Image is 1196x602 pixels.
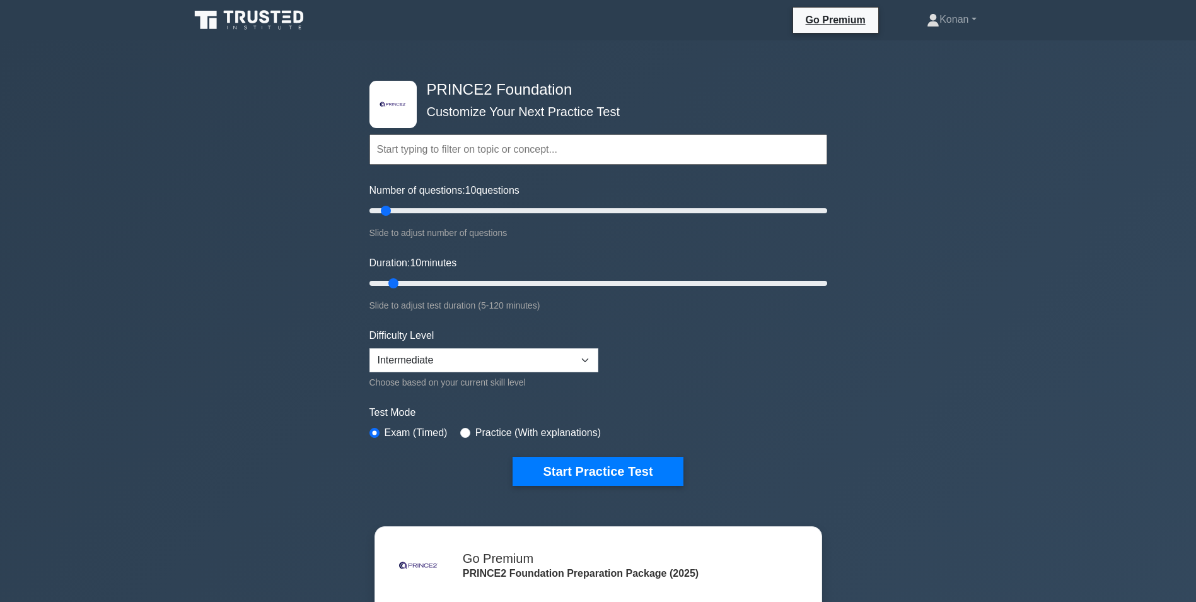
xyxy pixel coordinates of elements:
label: Difficulty Level [369,328,434,343]
div: Choose based on your current skill level [369,375,598,390]
span: 10 [465,185,477,196]
a: Go Premium [798,12,873,28]
h4: PRINCE2 Foundation [422,81,765,99]
div: Slide to adjust number of questions [369,225,827,240]
label: Number of questions: questions [369,183,520,198]
label: Practice (With explanations) [475,425,601,440]
input: Start typing to filter on topic or concept... [369,134,827,165]
a: Konan [897,7,1006,32]
button: Start Practice Test [513,457,683,486]
span: 10 [410,257,421,268]
label: Duration: minutes [369,256,457,271]
label: Exam (Timed) [385,425,448,440]
label: Test Mode [369,405,827,420]
div: Slide to adjust test duration (5-120 minutes) [369,298,827,313]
